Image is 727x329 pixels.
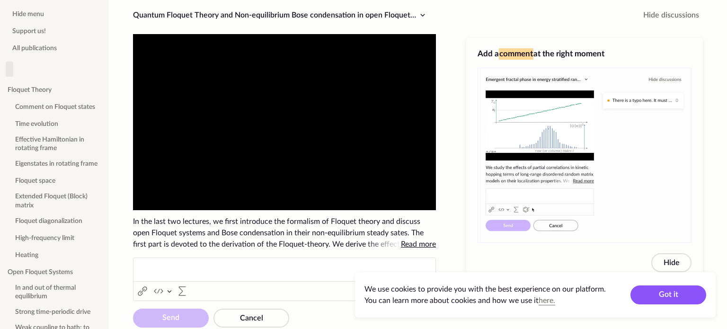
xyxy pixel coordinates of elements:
[129,8,432,23] button: Quantum Floquet Theory and Non-equilibrium Bose condensation in open Floquet Systems
[133,309,209,328] button: Send
[213,309,289,328] button: Cancel
[133,216,436,250] span: In the last two lectures, we first introduce the formalism of Floquet theory and discuss open Flo...
[539,297,555,304] a: here.
[401,240,436,248] span: Read more
[478,48,692,60] h3: Add a at the right moment
[133,11,440,19] span: Quantum Floquet Theory and Non-equilibrium Bose condensation in open Floquet Systems
[643,9,699,21] span: Hide discussions
[162,314,179,321] span: Send
[240,314,263,322] span: Cancel
[499,48,533,60] span: comment
[12,27,46,36] span: Support us!
[12,9,44,19] span: Hide menu
[630,285,706,304] button: Got it
[364,285,606,304] span: We use cookies to provide you with the best experience on our platform. You can learn more about ...
[12,44,57,53] span: All publications
[651,253,692,272] button: Hide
